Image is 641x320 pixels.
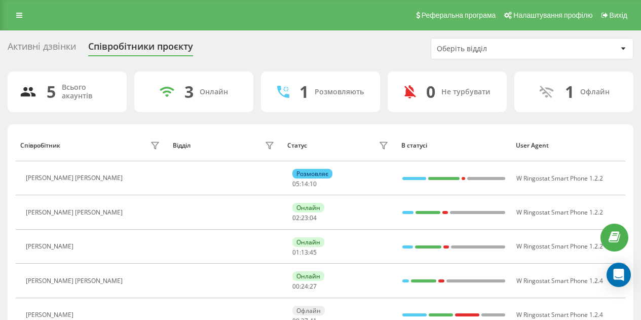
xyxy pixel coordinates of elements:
div: [PERSON_NAME] [26,243,76,250]
div: 0 [426,82,435,101]
div: Розмовляють [315,88,364,96]
div: Відділ [173,142,191,149]
div: : : [292,215,317,222]
span: W Ringostat Smart Phone 1.2.2 [516,208,603,217]
div: : : [292,249,317,256]
div: Онлайн [292,203,324,212]
div: Офлайн [292,306,325,315]
span: 10 [310,180,317,188]
span: W Ringostat Smart Phone 1.2.4 [516,276,603,285]
div: Розмовляє [292,169,332,179]
div: 1 [299,82,309,101]
div: : : [292,283,317,290]
span: 13 [301,248,308,257]
span: 05 [292,180,299,188]
div: Всього акаунтів [62,83,115,100]
div: User Agent [516,142,621,149]
span: 23 [301,214,308,222]
div: Оберіть відділ [437,45,558,53]
span: 01 [292,248,299,257]
span: 45 [310,248,317,257]
span: 27 [310,282,317,291]
div: Не турбувати [441,88,491,96]
span: 14 [301,180,308,188]
div: Онлайн [200,88,228,96]
div: [PERSON_NAME] [26,311,76,318]
div: [PERSON_NAME] [PERSON_NAME] [26,209,125,216]
div: : : [292,181,317,188]
span: W Ringostat Smart Phone 1.2.2 [516,242,603,251]
span: 00 [292,282,299,291]
div: Активні дзвінки [8,41,76,57]
div: Співробітник [20,142,60,149]
span: 04 [310,214,317,222]
div: 5 [47,82,56,101]
span: Вихід [610,11,627,19]
div: Статус [287,142,307,149]
div: Співробітники проєкту [88,41,193,57]
div: Офлайн [580,88,610,96]
span: W Ringostat Smart Phone 1.2.4 [516,310,603,319]
div: 3 [184,82,194,101]
div: [PERSON_NAME] [PERSON_NAME] [26,277,125,285]
span: 02 [292,214,299,222]
div: 1 [565,82,574,101]
span: W Ringostat Smart Phone 1.2.2 [516,174,603,183]
div: Open Intercom Messenger [607,263,631,287]
span: 24 [301,282,308,291]
span: Налаштування профілю [513,11,592,19]
span: Реферальна програма [422,11,496,19]
div: В статусі [401,142,506,149]
div: Онлайн [292,237,324,247]
div: [PERSON_NAME] [PERSON_NAME] [26,174,125,182]
div: Онлайн [292,271,324,281]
